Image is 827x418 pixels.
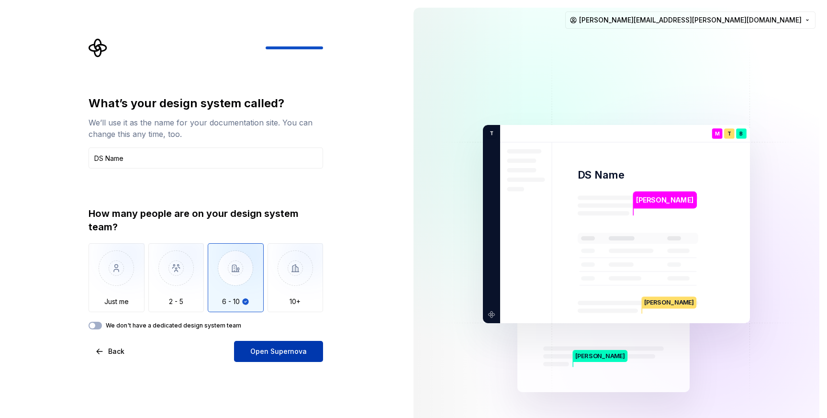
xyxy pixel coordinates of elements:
[642,296,696,308] p: [PERSON_NAME]
[636,195,693,205] p: [PERSON_NAME]
[89,38,108,57] svg: Supernova Logo
[486,129,493,138] p: T
[736,128,747,139] div: B
[234,341,323,362] button: Open Supernova
[89,96,323,111] div: What’s your design system called?
[565,11,816,29] button: [PERSON_NAME][EMAIL_ADDRESS][PERSON_NAME][DOMAIN_NAME]
[89,147,323,169] input: Design system name
[715,131,720,136] p: M
[108,347,124,356] span: Back
[579,15,802,25] span: [PERSON_NAME][EMAIL_ADDRESS][PERSON_NAME][DOMAIN_NAME]
[250,347,307,356] span: Open Supernova
[89,341,133,362] button: Back
[89,207,323,234] div: How many people are on your design system team?
[89,117,323,140] div: We’ll use it as the name for your documentation site. You can change this any time, too.
[578,168,624,182] p: DS Name
[724,128,735,139] div: T
[106,322,241,329] label: We don't have a dedicated design system team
